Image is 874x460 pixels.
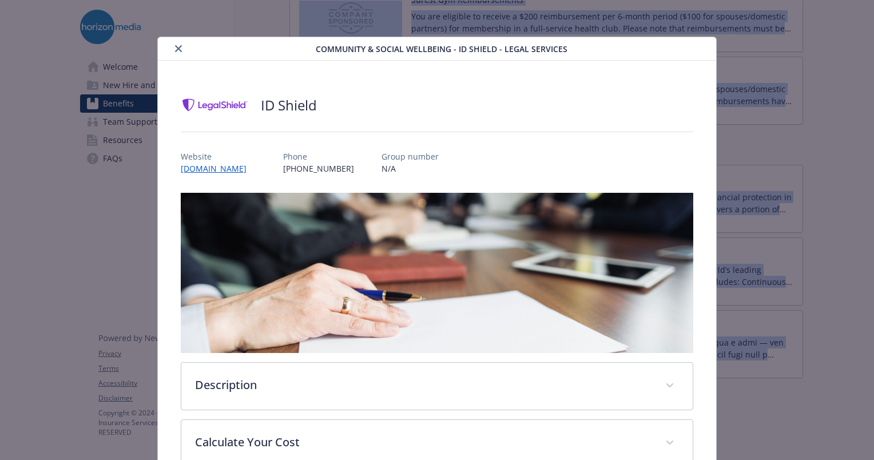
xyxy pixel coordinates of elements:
h2: ID Shield [261,96,317,115]
p: Description [195,376,651,394]
img: Legal Shield [181,88,249,122]
p: N/A [382,162,439,175]
span: Community & Social Wellbeing - ID Shield - Legal Services [316,43,567,55]
a: [DOMAIN_NAME] [181,163,256,174]
p: Group number [382,150,439,162]
p: Calculate Your Cost [195,434,651,451]
div: Description [181,363,693,410]
img: banner [181,193,693,353]
p: Website [181,150,256,162]
p: [PHONE_NUMBER] [283,162,354,175]
button: close [172,42,185,55]
p: Phone [283,150,354,162]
